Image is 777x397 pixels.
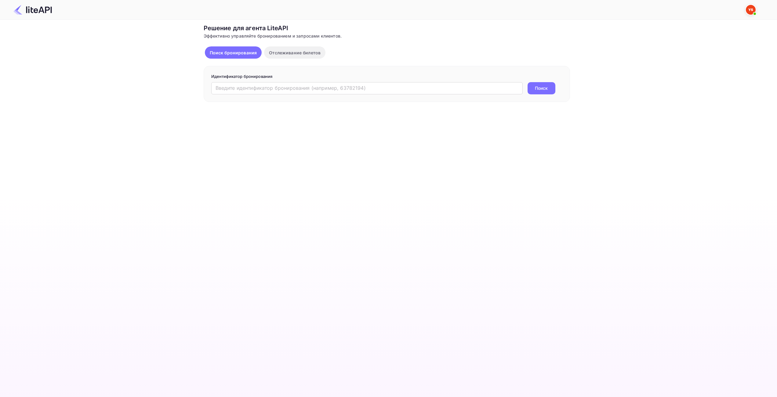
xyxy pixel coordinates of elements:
ya-tr-span: Идентификатор бронирования [211,74,273,79]
ya-tr-span: Эффективно управляйте бронированием и запросами клиентов. [204,33,342,38]
ya-tr-span: Решение для агента LiteAPI [204,24,289,32]
img: Yandex Support [746,5,756,15]
ya-tr-span: Поиск [535,85,548,91]
ya-tr-span: Поиск бронирования [210,50,257,55]
input: Введите идентификатор бронирования (например, 63782194) [211,82,523,94]
button: Поиск [528,82,555,94]
img: Логотип LiteAPI [13,5,52,15]
ya-tr-span: Отслеживание билетов [269,50,321,55]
